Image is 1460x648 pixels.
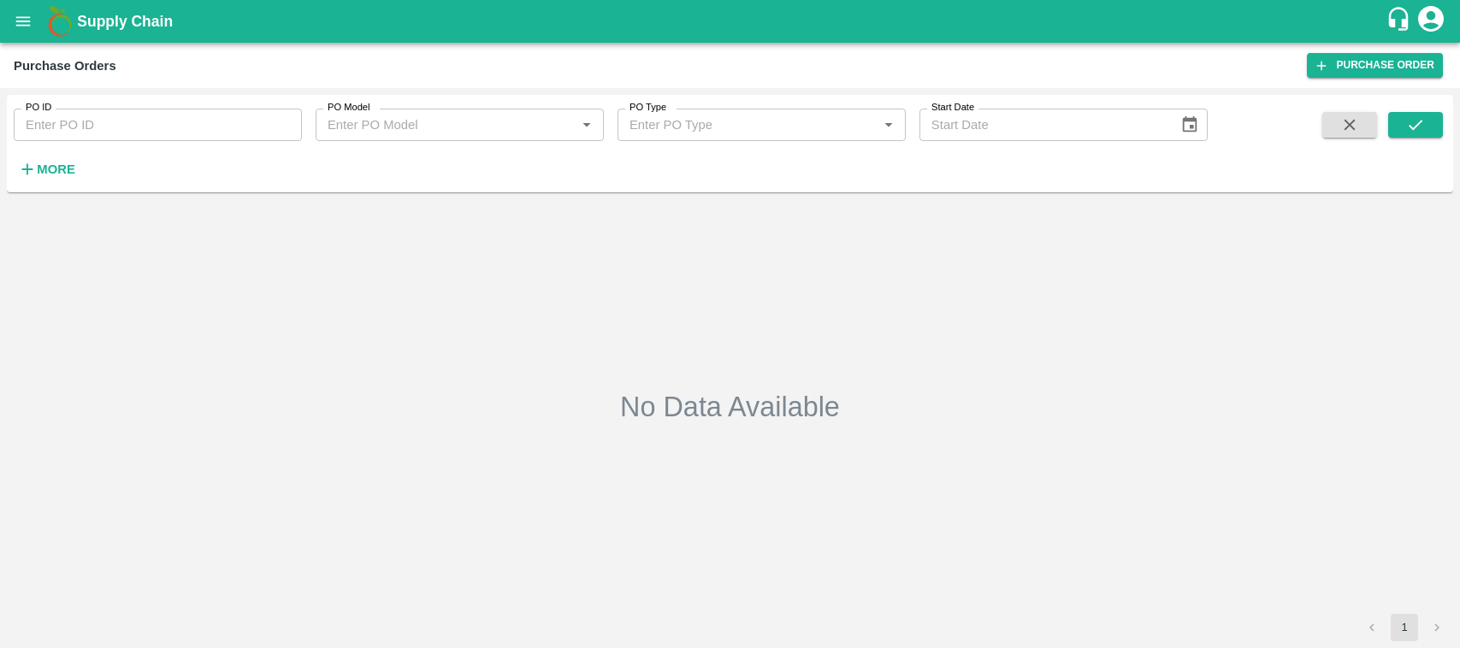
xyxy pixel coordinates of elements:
[3,2,43,41] button: open drawer
[878,114,900,136] button: Open
[620,390,840,424] h2: No Data Available
[14,109,302,141] input: Enter PO ID
[37,162,75,176] strong: More
[77,13,173,30] b: Supply Chain
[1173,109,1206,141] button: Choose date
[1356,614,1453,641] nav: pagination navigation
[1386,6,1416,37] div: customer-support
[919,109,1167,141] input: Start Date
[630,101,666,115] label: PO Type
[1416,3,1446,39] div: account of current user
[623,114,850,136] input: Enter PO Type
[576,114,598,136] button: Open
[77,9,1386,33] a: Supply Chain
[14,155,80,184] button: More
[43,4,77,38] img: logo
[321,114,548,136] input: Enter PO Model
[328,101,370,115] label: PO Model
[1391,614,1418,641] button: page 1
[26,101,51,115] label: PO ID
[1307,53,1443,78] a: Purchase Order
[14,55,116,77] div: Purchase Orders
[931,101,974,115] label: Start Date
